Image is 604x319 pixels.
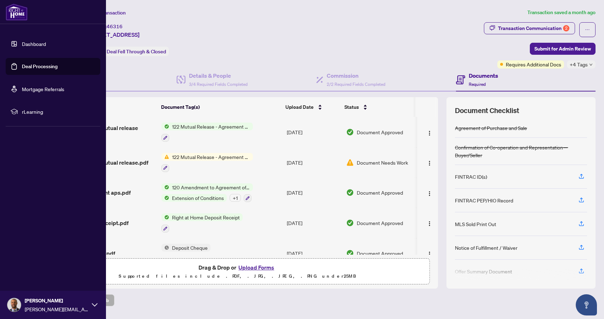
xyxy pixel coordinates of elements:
[161,183,169,191] img: Status Icon
[283,97,342,117] th: Upload Date
[455,124,527,132] div: Agreement of Purchase and Sale
[589,63,593,66] span: down
[455,244,517,252] div: Notice of Fulfillment / Waiver
[158,97,283,117] th: Document Tag(s)
[161,153,169,161] img: Status Icon
[161,244,211,263] button: Status IconDeposit Cheque
[570,60,588,69] span: +4 Tags
[284,117,343,147] td: [DATE]
[284,147,343,178] td: [DATE]
[161,123,169,130] img: Status Icon
[22,108,95,116] span: rLearning
[327,71,385,80] h4: Commission
[357,219,403,227] span: Document Approved
[506,60,561,68] span: Requires Additional Docs
[46,259,429,285] span: Drag & Drop orUpload FormsSupported files include .PDF, .JPG, .JPEG, .PNG under25MB
[22,86,64,92] a: Mortgage Referrals
[284,238,343,268] td: [DATE]
[427,160,432,166] img: Logo
[284,208,343,238] td: [DATE]
[169,244,211,252] span: Deposit Cheque
[7,298,21,312] img: Profile Icon
[199,263,276,272] span: Drag & Drop or
[576,294,597,315] button: Open asap
[169,153,253,161] span: 122 Mutual Release - Agreement of Purchase and Sale
[346,189,354,196] img: Document Status
[161,194,169,202] img: Status Icon
[284,178,343,208] td: [DATE]
[427,130,432,136] img: Logo
[346,249,354,257] img: Document Status
[327,82,385,87] span: 2/2 Required Fields Completed
[63,97,158,117] th: (7) File Name
[189,71,248,80] h4: Details & People
[169,194,227,202] span: Extension of Conditions
[424,157,435,168] button: Logo
[563,25,569,31] div: 2
[169,213,243,221] span: Right at Home Deposit Receipt
[88,47,169,56] div: Status:
[66,158,148,167] span: 102 Aspen 3 mutual release.pdf
[25,305,88,313] span: [PERSON_NAME][EMAIL_ADDRESS][DOMAIN_NAME]
[50,272,425,280] p: Supported files include .PDF, .JPG, .JPEG, .PNG under 25 MB
[25,297,88,305] span: [PERSON_NAME]
[285,103,314,111] span: Upload Date
[455,143,587,159] div: Confirmation of Co-operation and Representation—Buyer/Seller
[424,217,435,229] button: Logo
[161,213,243,232] button: Status IconRight at Home Deposit Receipt
[230,194,241,202] div: + 1
[469,82,486,87] span: Required
[455,106,519,116] span: Document Checklist
[498,23,569,34] div: Transaction Communication
[344,103,359,111] span: Status
[346,128,354,136] img: Document Status
[427,251,432,257] img: Logo
[357,189,403,196] span: Document Approved
[66,124,156,141] span: 102 Aspen 3 mutual release EXECUTED.pdf
[530,43,596,55] button: Submit for Admin Review
[357,128,403,136] span: Document Approved
[484,22,575,34] button: Transaction Communication2
[346,219,354,227] img: Document Status
[161,153,253,172] button: Status Icon122 Mutual Release - Agreement of Purchase and Sale
[357,249,403,257] span: Document Approved
[534,43,591,54] span: Submit for Admin Review
[88,30,140,39] span: [STREET_ADDRESS]
[236,263,276,272] button: Upload Forms
[455,196,513,204] div: FINTRAC PEP/HIO Record
[424,248,435,259] button: Logo
[427,191,432,196] img: Logo
[342,97,415,117] th: Status
[189,82,248,87] span: 3/4 Required Fields Completed
[455,220,496,228] div: MLS Sold Print Out
[527,8,596,17] article: Transaction saved a month ago
[161,213,169,221] img: Status Icon
[346,159,354,166] img: Document Status
[22,41,46,47] a: Dashboard
[161,123,253,142] button: Status Icon122 Mutual Release - Agreement of Purchase and Sale
[424,187,435,198] button: Logo
[161,183,253,202] button: Status Icon120 Amendment to Agreement of Purchase and SaleStatus IconExtension of Conditions+1
[107,48,166,55] span: Deal Fell Through & Closed
[427,221,432,226] img: Logo
[585,27,590,32] span: ellipsis
[6,4,28,20] img: logo
[455,173,487,181] div: FINTRAC ID(s)
[107,23,123,30] span: 46316
[161,244,169,252] img: Status Icon
[169,123,253,130] span: 122 Mutual Release - Agreement of Purchase and Sale
[22,63,58,70] a: Deal Processing
[469,71,498,80] h4: Documents
[169,183,253,191] span: 120 Amendment to Agreement of Purchase and Sale
[88,10,126,16] span: View Transaction
[424,126,435,138] button: Logo
[357,159,408,166] span: Document Needs Work
[455,267,512,275] div: Offer Summary Document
